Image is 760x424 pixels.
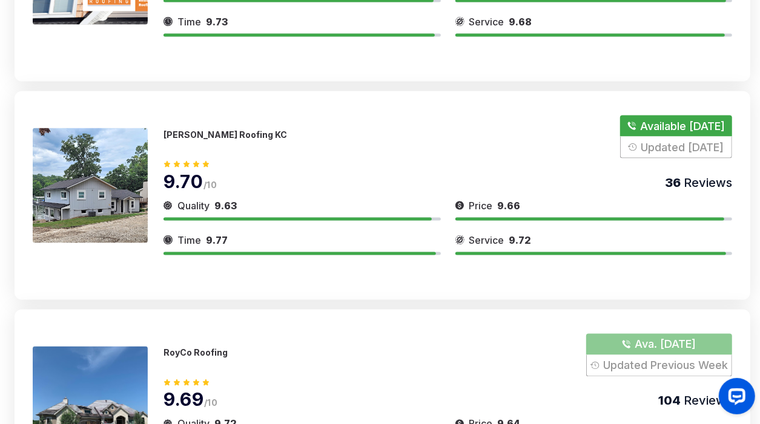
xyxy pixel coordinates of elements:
[164,15,173,29] img: slider icon
[164,348,228,358] p: RoyCo Roofing
[455,15,464,29] img: slider icon
[33,128,148,243] img: 175387967115118.jpeg
[203,180,217,190] span: /10
[177,198,210,213] span: Quality
[469,198,493,213] span: Price
[681,175,732,190] span: Reviews
[469,15,504,29] span: Service
[177,233,201,247] span: Time
[164,171,203,192] span: 9.70
[509,16,532,28] span: 9.68
[206,16,228,28] span: 9.73
[204,398,217,408] span: /10
[164,198,173,213] img: slider icon
[498,200,521,212] span: 9.66
[709,373,760,424] iframe: OpenWidget widget
[177,15,201,29] span: Time
[455,198,464,213] img: slider icon
[509,234,532,246] span: 9.72
[658,394,681,408] span: 104
[164,129,287,140] p: [PERSON_NAME] Roofing KC
[164,233,173,247] img: slider icon
[214,200,237,212] span: 9.63
[681,394,732,408] span: Reviews
[206,234,228,246] span: 9.77
[164,389,204,411] span: 9.69
[455,233,464,247] img: slider icon
[665,175,681,190] span: 36
[469,233,504,247] span: Service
